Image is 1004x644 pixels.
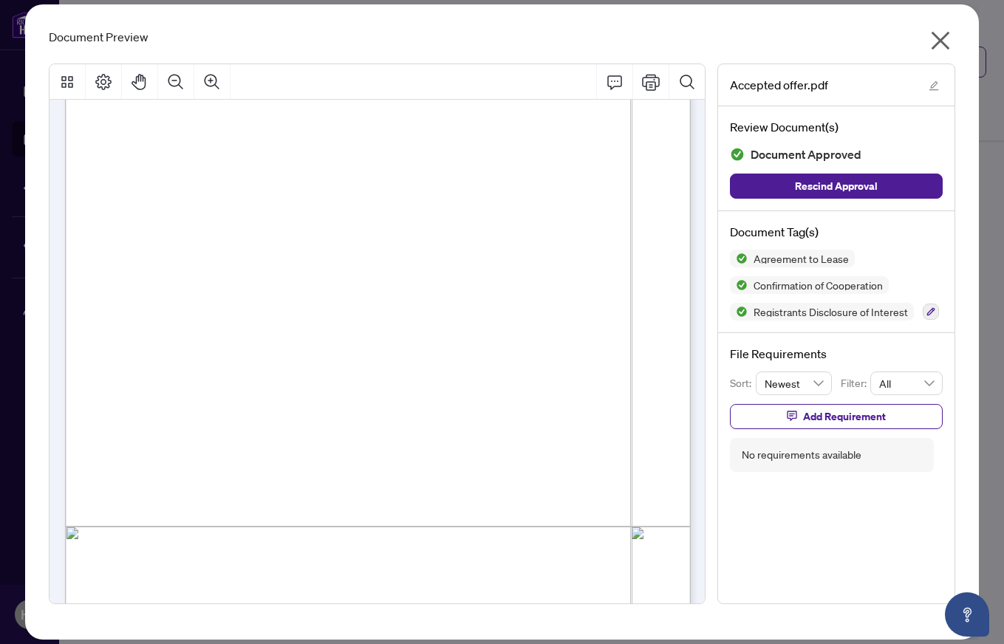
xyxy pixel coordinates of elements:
span: Add Requirement [803,405,886,428]
span: Registrants Disclosure of Interest [748,306,914,317]
h4: Document Tag(s) [730,223,943,241]
img: Document Status [730,147,745,162]
img: Status Icon [730,303,748,321]
button: Add Requirement [730,404,943,429]
span: All [879,372,934,394]
span: Agreement to Lease [748,253,855,264]
button: Open asap [945,592,989,637]
h4: Review Document(s) [730,118,943,136]
img: Status Icon [730,250,748,267]
span: edit [929,80,939,91]
button: Rescind Approval [730,174,943,199]
span: Confirmation of Cooperation [748,280,889,290]
p: Sort: [730,375,756,391]
span: Document Approved [751,145,861,165]
span: Rescind Approval [795,174,878,198]
div: No requirements available [742,447,861,463]
span: Accepted offer.pdf [730,76,828,94]
h4: File Requirements [730,345,943,363]
span: close [929,29,952,52]
p: Filter: [841,375,870,391]
div: Document Preview [49,28,955,46]
span: Newest [765,372,824,394]
img: Status Icon [730,276,748,294]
